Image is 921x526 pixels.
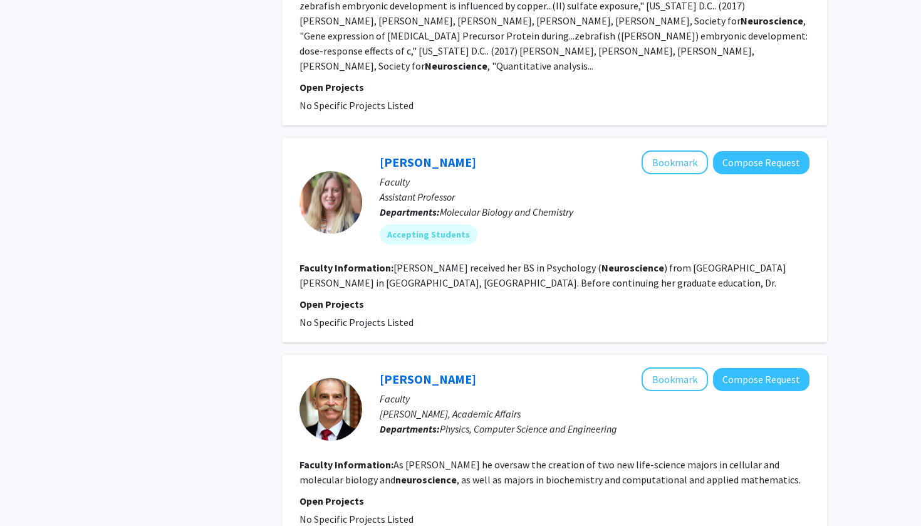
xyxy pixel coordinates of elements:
[380,391,809,406] p: Faculty
[380,154,476,170] a: [PERSON_NAME]
[299,458,801,486] fg-read-more: As [PERSON_NAME] he oversaw the creation of two new life-science majors in cellular and molecular...
[299,297,809,312] p: Open Projects
[380,406,809,421] p: [PERSON_NAME], Academic Affairs
[380,189,809,204] p: Assistant Professor
[713,151,809,174] button: Compose Request to Jessica Burket
[642,367,708,391] button: Add Dave Doughty to Bookmarks
[299,458,393,471] b: Faculty Information:
[440,206,573,218] span: Molecular Biology and Chemistry
[299,80,809,95] p: Open Projects
[299,99,414,112] span: No Specific Projects Listed
[299,261,393,274] b: Faculty Information:
[299,316,414,329] span: No Specific Projects Listed
[380,423,440,435] b: Departments:
[380,206,440,218] b: Departments:
[425,60,487,72] b: Neuroscience
[299,261,786,289] fg-read-more: [PERSON_NAME] received her BS in Psychology ( ) from [GEOGRAPHIC_DATA][PERSON_NAME] in [GEOGRAPHI...
[440,423,617,435] span: Physics, Computer Science and Engineering
[299,513,414,525] span: No Specific Projects Listed
[9,470,53,517] iframe: Chat
[713,368,809,391] button: Compose Request to Dave Doughty
[601,261,664,274] b: Neuroscience
[380,224,477,245] mat-chip: Accepting Students
[642,150,708,174] button: Add Jessica Burket to Bookmarks
[380,371,476,387] a: [PERSON_NAME]
[299,493,809,508] p: Open Projects
[395,473,457,486] b: neuroscience
[741,14,803,27] b: Neuroscience
[380,174,809,189] p: Faculty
